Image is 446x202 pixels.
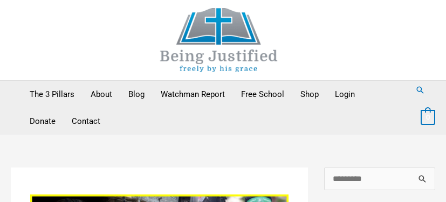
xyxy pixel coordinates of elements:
a: About [83,81,120,108]
a: Search button [415,85,425,95]
a: Login [327,81,363,108]
img: Being Justified [138,8,300,72]
a: The 3 Pillars [22,81,83,108]
a: Free School [233,81,292,108]
span: 0 [426,113,430,121]
a: Donate [22,108,64,135]
nav: Primary Site Navigation [22,81,404,135]
a: Watchman Report [153,81,233,108]
a: Blog [120,81,153,108]
a: Shop [292,81,327,108]
a: Contact [64,108,108,135]
a: View Shopping Cart, empty [421,112,435,122]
